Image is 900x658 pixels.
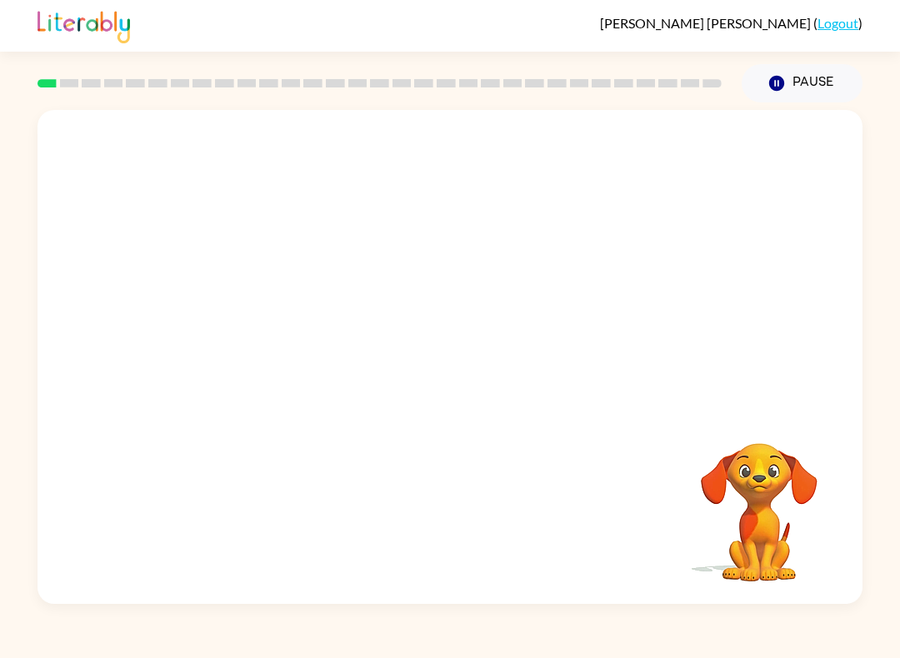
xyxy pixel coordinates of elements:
[676,417,842,584] video: Your browser must support playing .mp4 files to use Literably. Please try using another browser.
[600,15,862,31] div: ( )
[37,7,130,43] img: Literably
[742,64,862,102] button: Pause
[817,15,858,31] a: Logout
[600,15,813,31] span: [PERSON_NAME] [PERSON_NAME]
